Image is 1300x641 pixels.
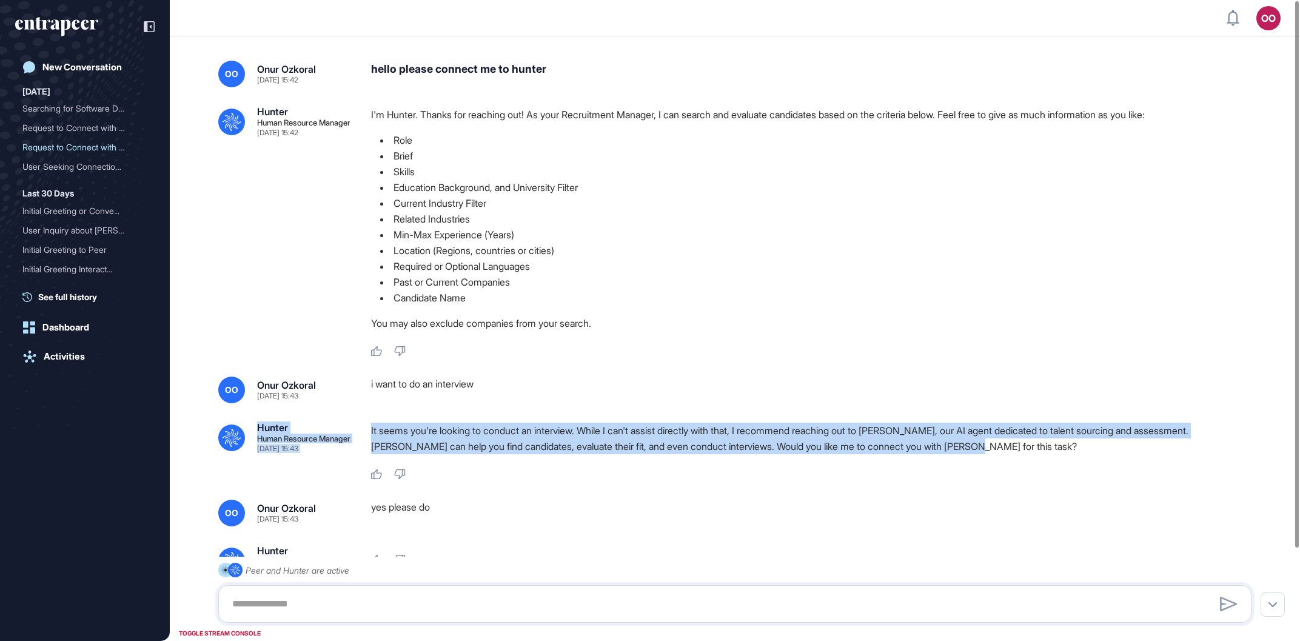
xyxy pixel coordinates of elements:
[22,240,138,260] div: Initial Greeting to Peer
[176,626,264,641] div: TOGGLE STREAM CONSOLE
[371,61,1261,87] div: hello please connect me to hunter
[371,132,1261,148] li: Role
[257,435,350,443] div: Human Resource Manager
[371,500,1261,526] div: yes please do
[371,211,1261,227] li: Related Industries
[22,260,138,279] div: Initial Greeting Interact...
[371,243,1261,258] li: Location (Regions, countries or cities)
[22,118,147,138] div: Request to Connect with Hunter
[257,380,316,390] div: Onur Ozkoral
[371,148,1261,164] li: Brief
[257,445,298,452] div: [DATE] 15:43
[257,64,316,74] div: Onur Ozkoral
[257,515,298,523] div: [DATE] 15:43
[257,129,298,136] div: [DATE] 15:42
[42,322,89,333] div: Dashboard
[371,180,1261,195] li: Education Background, and University Filter
[371,164,1261,180] li: Skills
[371,423,1261,454] p: It seems you're looking to conduct an interview. While I can't assist directly with that, I recom...
[22,99,147,118] div: Searching for Software Developers with Banking or Finance Experience in Turkiye (Max 5 Years Expe...
[22,290,155,303] a: See full history
[22,138,147,157] div: Request to Connect with Hunter
[22,84,50,99] div: [DATE]
[246,563,349,578] div: Peer and Hunter are active
[22,221,138,240] div: User Inquiry about [PERSON_NAME]'...
[371,107,1261,122] p: I'm Hunter. Thanks for reaching out! As your Recruitment Manager, I can search and evaluate candi...
[257,423,288,432] div: Hunter
[15,344,155,369] a: Activities
[371,290,1261,306] li: Candidate Name
[42,62,122,73] div: New Conversation
[22,186,74,201] div: Last 30 Days
[225,385,238,395] span: OO
[15,17,98,36] div: entrapeer-logo
[22,221,147,240] div: User Inquiry about Curie's Presence
[257,392,298,400] div: [DATE] 15:43
[44,351,85,362] div: Activities
[22,260,147,279] div: Initial Greeting Interaction
[38,290,97,303] span: See full history
[1256,6,1281,30] button: OO
[22,240,147,260] div: Initial Greeting to Peer
[22,118,138,138] div: Request to Connect with H...
[22,201,138,221] div: Initial Greeting or Conve...
[371,195,1261,211] li: Current Industry Filter
[371,315,1261,331] p: You may also exclude companies from your search.
[371,227,1261,243] li: Min-Max Experience (Years)
[225,508,238,518] span: OO
[371,258,1261,274] li: Required or Optional Languages
[257,546,288,555] div: Hunter
[22,99,138,118] div: Searching for Software De...
[225,69,238,79] span: OO
[257,119,350,127] div: Human Resource Manager
[22,157,138,176] div: User Seeking Connection t...
[22,138,138,157] div: Request to Connect with H...
[257,76,298,84] div: [DATE] 15:42
[371,377,1261,403] div: i want to do an interview
[257,503,316,513] div: Onur Ozkoral
[15,55,155,79] a: New Conversation
[257,107,288,116] div: Hunter
[22,201,147,221] div: Initial Greeting or Conversation Starter
[22,157,147,176] div: User Seeking Connection to Hunter
[371,274,1261,290] li: Past or Current Companies
[15,315,155,340] a: Dashboard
